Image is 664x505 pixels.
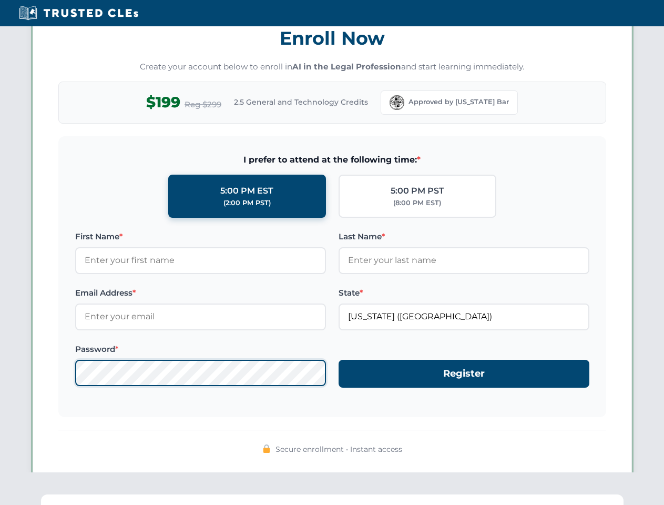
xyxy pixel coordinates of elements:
[220,184,273,198] div: 5:00 PM EST
[75,304,326,330] input: Enter your email
[391,184,444,198] div: 5:00 PM PST
[75,230,326,243] label: First Name
[75,153,589,167] span: I prefer to attend at the following time:
[75,247,326,274] input: Enter your first name
[390,95,404,110] img: Florida Bar
[234,96,368,108] span: 2.5 General and Technology Credits
[339,230,589,243] label: Last Name
[58,61,606,73] p: Create your account below to enroll in and start learning immediately.
[339,304,589,330] input: Florida (FL)
[58,22,606,55] h3: Enroll Now
[185,98,221,111] span: Reg $299
[16,5,141,21] img: Trusted CLEs
[75,287,326,299] label: Email Address
[292,62,401,72] strong: AI in the Legal Profession
[339,287,589,299] label: State
[339,247,589,274] input: Enter your last name
[275,443,402,455] span: Secure enrollment • Instant access
[339,360,589,388] button: Register
[75,343,326,356] label: Password
[393,198,441,208] div: (8:00 PM EST)
[262,445,271,453] img: 🔒
[146,90,180,114] span: $199
[408,97,509,107] span: Approved by [US_STATE] Bar
[223,198,271,208] div: (2:00 PM PST)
